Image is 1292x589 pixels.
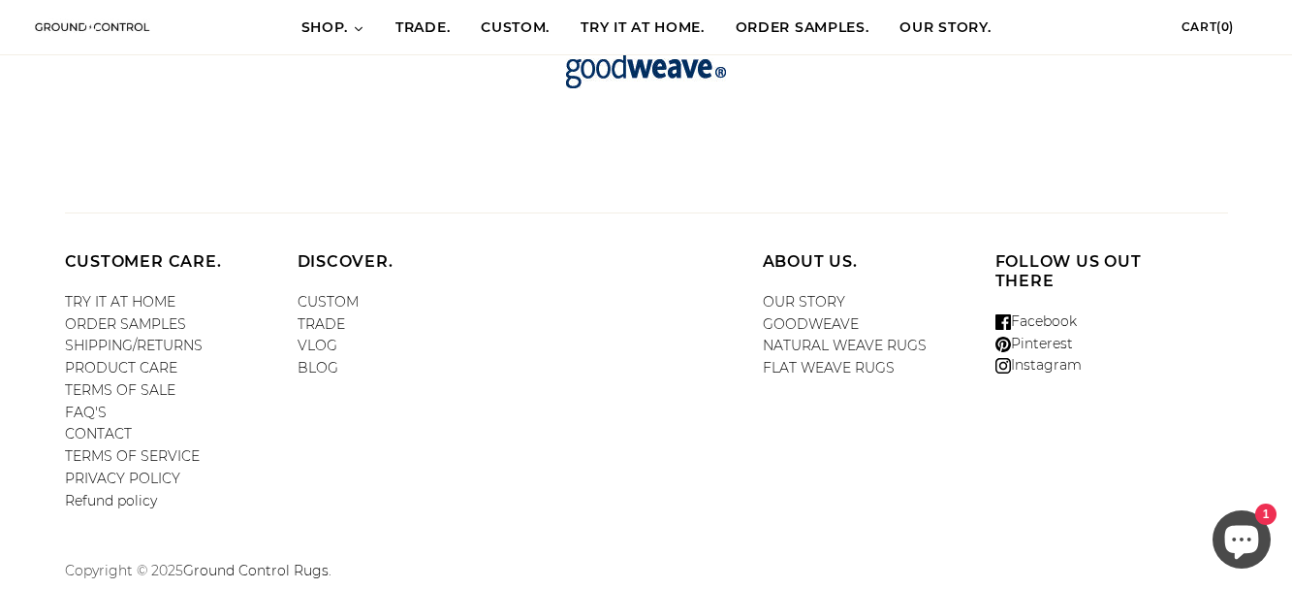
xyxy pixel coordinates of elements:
span: CUSTOM. [481,18,550,38]
span: SHOP. [301,18,349,38]
a: PRIVACY POLICY [65,470,180,487]
span: OUR STORY. [899,18,991,38]
a: CUSTOM [298,293,359,311]
span: ORDER SAMPLES. [736,18,869,38]
a: TRADE. [380,1,465,55]
h4: Follow us out there [995,252,1199,291]
h4: CUSTOMER CARE. [65,252,268,272]
a: Instagram [995,356,1082,374]
a: Facebook [995,312,1077,330]
span: TRADE. [395,18,450,38]
a: SHIPPING/RETURNS [65,337,203,354]
a: ORDER SAMPLES [65,315,186,333]
p: Copyright © 2025 . [65,560,646,582]
a: BLOG [298,359,338,376]
a: FAQ'S [65,404,107,421]
a: TRADE [298,315,345,333]
span: TRY IT AT HOME. [581,18,705,38]
span: Cart [1182,19,1216,34]
a: FLAT WEAVE RUGS [763,359,895,376]
a: GOODWEAVE [763,315,859,333]
a: OUR STORY. [884,1,1006,55]
a: Refund policy [65,492,157,509]
a: CONTACT [65,425,132,442]
a: PRODUCT CARE [65,359,177,376]
a: TRY IT AT HOME [65,293,175,311]
a: Pinterest [995,335,1073,352]
a: CUSTOM. [465,1,565,55]
a: ORDER SAMPLES. [720,1,885,55]
a: Ground Control Rugs [183,562,329,579]
inbox-online-store-chat: Shopify online store chat [1207,510,1276,573]
a: OUR STORY [763,293,845,311]
a: Cart(0) [1182,19,1263,34]
h4: DISCOVER. [298,252,501,272]
span: 0 [1221,19,1230,34]
a: TERMS OF SERVICE [65,447,200,465]
h4: ABOUT US. [763,252,966,272]
a: VLOG [298,337,337,354]
a: TRY IT AT HOME. [565,1,720,55]
a: TERMS OF SALE [65,381,175,399]
a: SHOP. [286,1,381,55]
a: NATURAL WEAVE RUGS [763,337,927,354]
